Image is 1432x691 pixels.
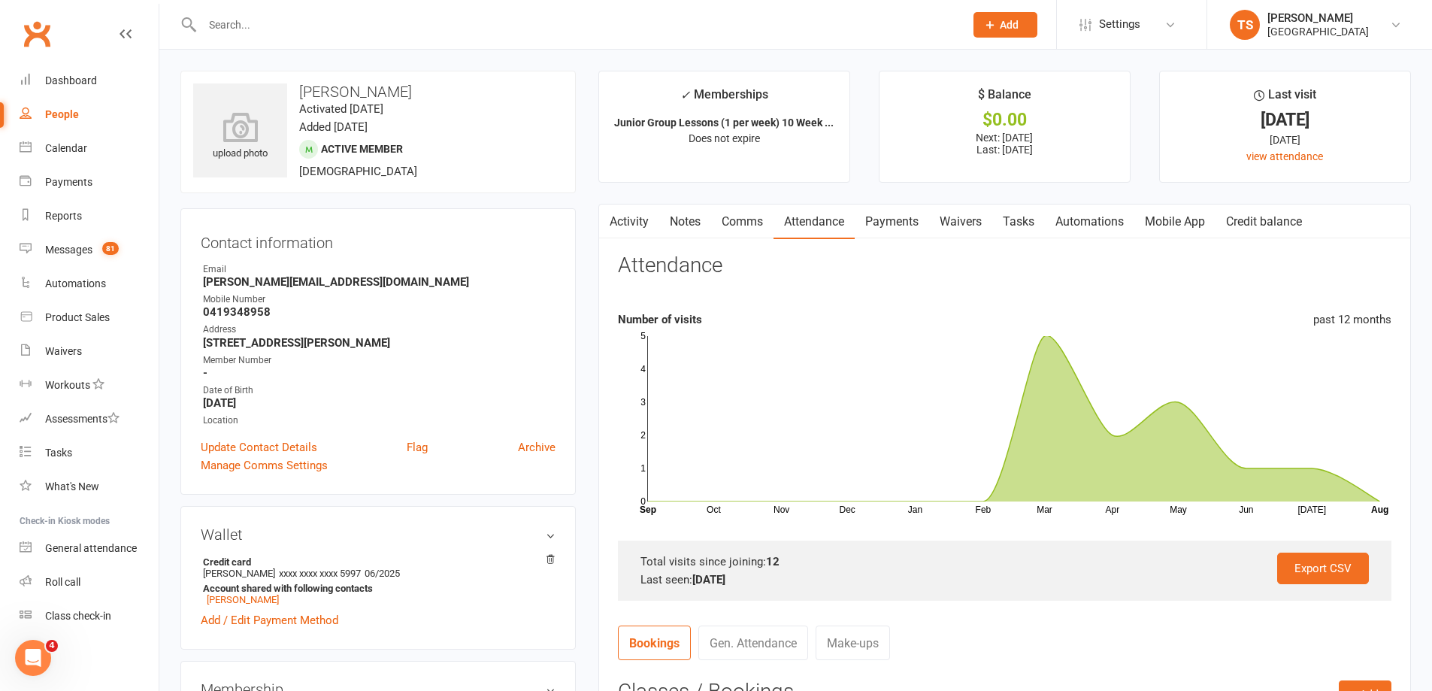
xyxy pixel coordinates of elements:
div: upload photo [193,112,287,162]
a: Activity [599,205,659,239]
time: Activated [DATE] [299,102,383,116]
div: What's New [45,480,99,492]
strong: - [203,366,556,380]
a: Archive [518,438,556,456]
div: Email [203,262,556,277]
span: Does not expire [689,132,760,144]
span: 81 [102,242,119,255]
a: Waivers [20,335,159,368]
a: Workouts [20,368,159,402]
a: view attendance [1246,150,1323,162]
input: Search... [198,14,954,35]
span: 4 [46,640,58,652]
div: Roll call [45,576,80,588]
h3: Attendance [618,254,722,277]
div: Payments [45,176,92,188]
a: Gen. Attendance [698,626,808,660]
span: xxxx xxxx xxxx 5997 [279,568,361,579]
strong: Credit card [203,556,548,568]
a: Payments [20,165,159,199]
div: [DATE] [1173,132,1397,148]
a: Clubworx [18,15,56,53]
iframe: Intercom live chat [15,640,51,676]
div: Address [203,323,556,337]
a: Reports [20,199,159,233]
span: Active member [321,143,403,155]
div: Last visit [1254,85,1316,112]
a: Attendance [774,205,855,239]
span: [DEMOGRAPHIC_DATA] [299,165,417,178]
a: General attendance kiosk mode [20,532,159,565]
div: People [45,108,79,120]
a: Manage Comms Settings [201,456,328,474]
a: Make-ups [816,626,890,660]
a: Assessments [20,402,159,436]
strong: [STREET_ADDRESS][PERSON_NAME] [203,336,556,350]
a: Export CSV [1277,553,1369,584]
div: Tasks [45,447,72,459]
div: [PERSON_NAME] [1267,11,1369,25]
button: Add [973,12,1037,38]
p: Next: [DATE] Last: [DATE] [893,132,1116,156]
a: Dashboard [20,64,159,98]
strong: [PERSON_NAME][EMAIL_ADDRESS][DOMAIN_NAME] [203,275,556,289]
strong: [DATE] [692,573,725,586]
div: Workouts [45,379,90,391]
strong: Account shared with following contacts [203,583,548,594]
div: past 12 months [1313,311,1391,329]
a: Roll call [20,565,159,599]
div: Date of Birth [203,383,556,398]
h3: Contact information [201,229,556,251]
a: Comms [711,205,774,239]
div: Product Sales [45,311,110,323]
a: Class kiosk mode [20,599,159,633]
a: Payments [855,205,929,239]
a: Flag [407,438,428,456]
a: Credit balance [1216,205,1312,239]
a: Tasks [20,436,159,470]
span: 06/2025 [365,568,400,579]
a: Notes [659,205,711,239]
strong: 12 [766,555,780,568]
a: Waivers [929,205,992,239]
div: TS [1230,10,1260,40]
div: Location [203,414,556,428]
strong: Junior Group Lessons (1 per week) 10 Week ... [614,117,834,129]
div: $0.00 [893,112,1116,128]
strong: 0419348958 [203,305,556,319]
div: Automations [45,277,106,289]
div: Memberships [680,85,768,113]
div: Messages [45,244,92,256]
a: Calendar [20,132,159,165]
div: Member Number [203,353,556,368]
a: Bookings [618,626,691,660]
h3: Wallet [201,526,556,543]
div: Last seen: [640,571,1369,589]
a: Mobile App [1134,205,1216,239]
div: Assessments [45,413,120,425]
a: Automations [1045,205,1134,239]
h3: [PERSON_NAME] [193,83,563,100]
a: Tasks [992,205,1045,239]
div: [DATE] [1173,112,1397,128]
div: General attendance [45,542,137,554]
a: Product Sales [20,301,159,335]
li: [PERSON_NAME] [201,554,556,608]
div: Mobile Number [203,292,556,307]
div: Class check-in [45,610,111,622]
div: [GEOGRAPHIC_DATA] [1267,25,1369,38]
a: Update Contact Details [201,438,317,456]
div: Calendar [45,142,87,154]
span: Add [1000,19,1019,31]
div: Reports [45,210,82,222]
div: Total visits since joining: [640,553,1369,571]
a: People [20,98,159,132]
span: Settings [1099,8,1140,41]
strong: [DATE] [203,396,556,410]
a: What's New [20,470,159,504]
a: Messages 81 [20,233,159,267]
div: $ Balance [978,85,1031,112]
strong: Number of visits [618,313,702,326]
i: ✓ [680,88,690,102]
time: Added [DATE] [299,120,368,134]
